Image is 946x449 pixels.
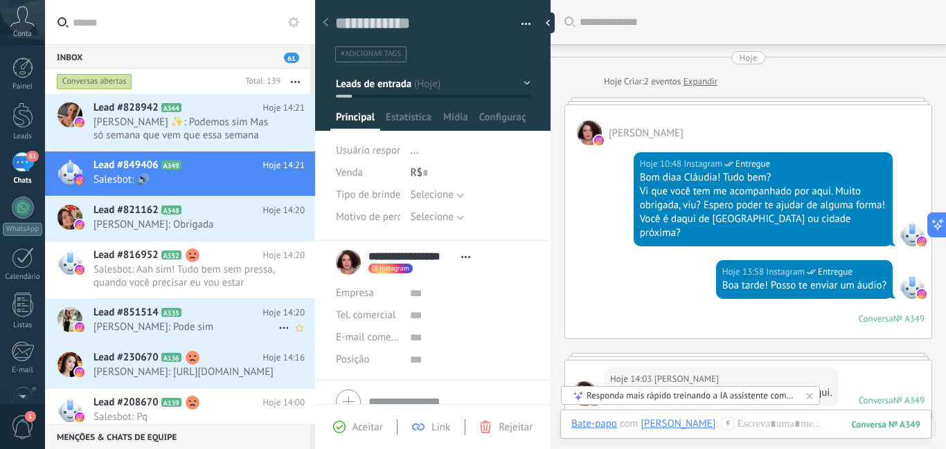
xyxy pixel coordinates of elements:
[336,206,400,228] div: Motivo de perda
[766,265,805,279] span: Instagram
[93,158,159,172] span: Lead #849406
[431,421,450,434] span: Link
[640,212,886,240] div: Você é daqui de [GEOGRAPHIC_DATA] ou cidade próxima?
[161,250,181,259] span: A352
[336,140,400,162] div: Usuário responsável
[336,304,395,327] button: Tel. comercial
[284,53,299,63] span: 61
[722,265,767,279] div: Hoje 13:58
[654,372,719,386] span: Cláudia Gonçalves
[735,157,770,171] span: Entregue
[604,75,624,89] div: Hoje
[336,184,400,206] div: Tipo de brinde
[75,412,84,422] img: instagram.svg
[411,206,464,228] button: Selecione
[45,344,315,388] a: Lead #230670 A136 Hoje 14:16 [PERSON_NAME]: [URL][DOMAIN_NAME]
[917,289,927,299] img: instagram.svg
[684,75,717,89] a: Expandir
[93,173,278,186] span: Salesbot: 🔊
[380,265,409,272] span: Instagram
[45,94,315,151] a: Lead #828942 A344 Hoje 14:21 [PERSON_NAME] ✨: Podemos sim Mas só semana que vem que essa semana e...
[604,75,717,89] div: Criar:
[93,365,278,378] span: [PERSON_NAME]: [URL][DOMAIN_NAME]
[280,69,310,94] button: Mais
[541,12,555,33] div: ocultar
[45,152,315,196] a: Lead #849406 A349 Hoje 14:21 Salesbot: 🔊
[893,313,925,324] div: № A349
[93,116,278,142] span: [PERSON_NAME] ✨: Podemos sim Mas só semana que vem que essa semana estou gripada
[93,248,159,262] span: Lead #816952
[859,313,893,324] div: Conversa
[263,101,305,115] span: Hoje 14:21
[893,394,925,406] div: № A349
[93,351,159,365] span: Lead #230670
[640,171,886,185] div: Bom diaa Cláudia! Tudo bem?
[684,157,722,171] span: Instagram
[45,424,310,449] div: Menções & Chats de equipe
[336,354,369,365] span: Posição
[577,120,602,145] span: Cláudia Gonçalves
[75,220,84,230] img: instagram.svg
[336,166,363,179] span: Venda
[93,320,278,333] span: [PERSON_NAME]: Pode sim
[75,322,84,332] img: instagram.svg
[75,175,84,185] img: instagram.svg
[336,111,375,131] span: Principal
[93,410,278,423] span: Salesbot: Pq
[740,51,758,64] div: Hoje
[45,389,315,433] a: Lead #208670 A139 Hoje 14:00 Salesbot: Pq
[411,144,419,157] span: ...
[3,366,43,375] div: E-mail
[161,205,181,214] span: A348
[443,111,468,131] span: Mídia
[336,331,410,344] span: E-mail comercial
[3,132,43,141] div: Leads
[3,223,42,236] div: WhatsApp
[336,144,425,157] span: Usuário responsável
[715,417,717,431] span: :
[640,157,684,171] div: Hoje 10:48
[336,309,395,322] span: Tel. comercial
[641,417,716,430] div: Cláudia Gonçalves
[587,390,796,401] div: Responda mais rápido treinando a IA assistente com sua fonte de dados
[722,279,886,293] div: Boa tarde! Posso te enviar um áudio?
[161,103,181,112] span: A344
[411,162,530,184] div: R$
[479,111,526,131] span: Configurações
[93,101,159,115] span: Lead #828942
[75,265,84,275] img: instagram.svg
[336,190,400,200] span: Tipo de brinde
[594,136,604,145] img: instagram.svg
[386,111,432,131] span: Estatísticas
[3,82,43,91] div: Painel
[161,398,181,407] span: A139
[411,188,454,201] span: Selecione
[336,327,400,349] button: E-mail comercial
[499,421,533,434] span: Rejeitar
[336,349,400,371] div: Posição
[3,273,43,282] div: Calendário
[93,263,278,289] span: Salesbot: Aah sim! Tudo bem sem pressa, quando você precisar eu vou estar disponível, ok?☺️
[609,127,684,140] span: Cláudia Gonçalves
[352,421,383,434] span: Aceitar
[75,118,84,127] img: instagram.svg
[25,411,36,422] span: 1
[263,248,305,262] span: Hoje 14:20
[161,353,181,362] span: A136
[93,218,278,231] span: [PERSON_NAME]: Obrigada
[336,162,400,184] div: Venda
[900,274,925,299] span: Instagram
[3,321,43,330] div: Listas
[45,196,315,241] a: Lead #821162 A348 Hoje 14:20 [PERSON_NAME]: Obrigada
[263,203,305,217] span: Hoje 14:20
[263,396,305,410] span: Hoje 14:00
[610,372,654,386] div: Hoje 14:03
[161,308,181,317] span: A335
[57,73,132,90] div: Conversas abertas
[917,237,927,246] img: instagram.svg
[620,417,639,431] span: com
[240,75,280,89] div: Total: 139
[411,210,454,223] span: Selecione
[3,176,43,185] div: Chats
[572,381,597,406] span: Cláudia Gonçalves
